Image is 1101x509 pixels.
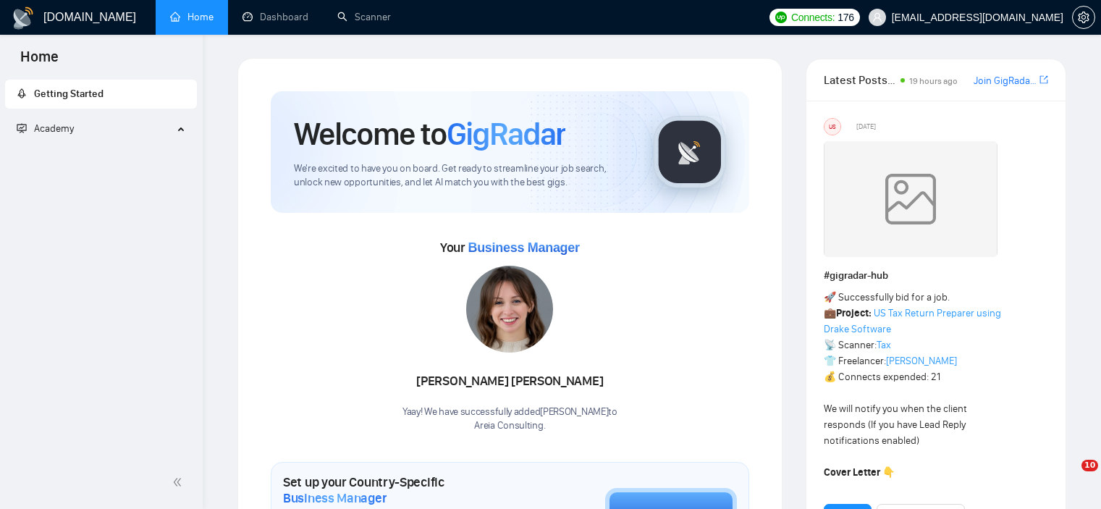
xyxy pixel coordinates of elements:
strong: Cover Letter 👇 [824,466,895,479]
a: Join GigRadar Slack Community [974,73,1037,89]
a: export [1039,73,1048,87]
div: US [824,119,840,135]
img: gigradar-logo.png [654,116,726,188]
a: [PERSON_NAME] [886,355,957,367]
iframe: Intercom live chat [1052,460,1087,495]
a: US Tax Return Preparer using Drake Software [824,307,1001,335]
img: 1717012279191-83.jpg [466,266,553,353]
span: setting [1073,12,1094,23]
span: Your [440,240,580,256]
p: Areia Consulting . [402,419,617,433]
span: 176 [838,9,853,25]
span: 10 [1081,460,1098,471]
button: setting [1072,6,1095,29]
span: user [872,12,882,22]
div: Yaay! We have successfully added [PERSON_NAME] to [402,405,617,433]
span: Latest Posts from the GigRadar Community [824,71,896,89]
span: 19 hours ago [909,76,958,86]
h1: # gigradar-hub [824,268,1048,284]
strong: Project: [836,307,872,319]
a: Tax [877,339,891,351]
span: export [1039,74,1048,85]
div: [PERSON_NAME] [PERSON_NAME] [402,369,617,394]
span: [DATE] [856,120,876,133]
img: weqQh+iSagEgQAAAABJRU5ErkJggg== [824,141,997,257]
span: GigRadar [447,114,565,153]
a: setting [1072,12,1095,23]
img: upwork-logo.png [775,12,787,23]
span: Connects: [791,9,835,25]
span: Business Manager [468,240,579,255]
